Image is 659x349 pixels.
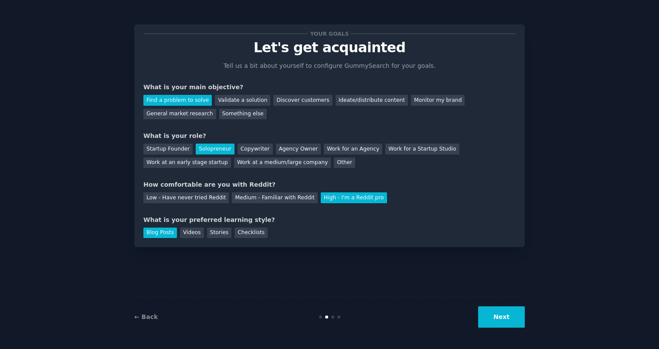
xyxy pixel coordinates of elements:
span: Your goals [309,29,350,38]
div: Medium - Familiar with Reddit [232,192,317,203]
div: Monitor my brand [411,95,465,106]
div: Work for a Startup Studio [385,144,459,154]
div: High - I'm a Reddit pro [321,192,387,203]
div: Blog Posts [143,228,177,238]
button: Next [478,306,525,328]
div: Agency Owner [276,144,321,154]
div: What is your preferred learning style? [143,215,516,225]
div: What is your role? [143,131,516,141]
div: Solopreneur [196,144,234,154]
div: Find a problem to solve [143,95,212,106]
div: Other [334,158,355,168]
div: How comfortable are you with Reddit? [143,180,516,189]
div: Videos [180,228,204,238]
div: Work at an early stage startup [143,158,231,168]
div: Work for an Agency [324,144,382,154]
div: Discover customers [273,95,332,106]
div: Work at a medium/large company [234,158,331,168]
div: Stories [207,228,231,238]
p: Tell us a bit about yourself to configure GummySearch for your goals. [220,61,439,70]
div: Copywriter [238,144,273,154]
div: Something else [219,109,267,120]
p: Let's get acquainted [143,40,516,55]
div: General market research [143,109,216,120]
div: Ideate/distribute content [336,95,408,106]
div: Low - Have never tried Reddit [143,192,229,203]
div: Startup Founder [143,144,193,154]
div: What is your main objective? [143,83,516,92]
div: Checklists [234,228,268,238]
div: Validate a solution [215,95,270,106]
a: ← Back [134,313,158,320]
